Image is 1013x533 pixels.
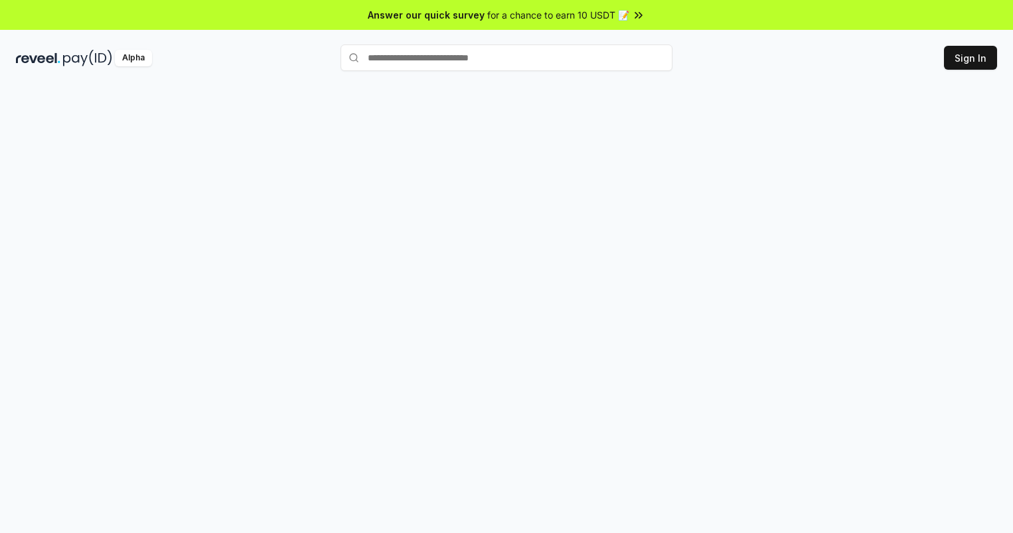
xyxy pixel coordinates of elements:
img: pay_id [63,50,112,66]
div: Alpha [115,50,152,66]
span: for a chance to earn 10 USDT 📝 [487,8,629,22]
img: reveel_dark [16,50,60,66]
button: Sign In [944,46,997,70]
span: Answer our quick survey [368,8,485,22]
